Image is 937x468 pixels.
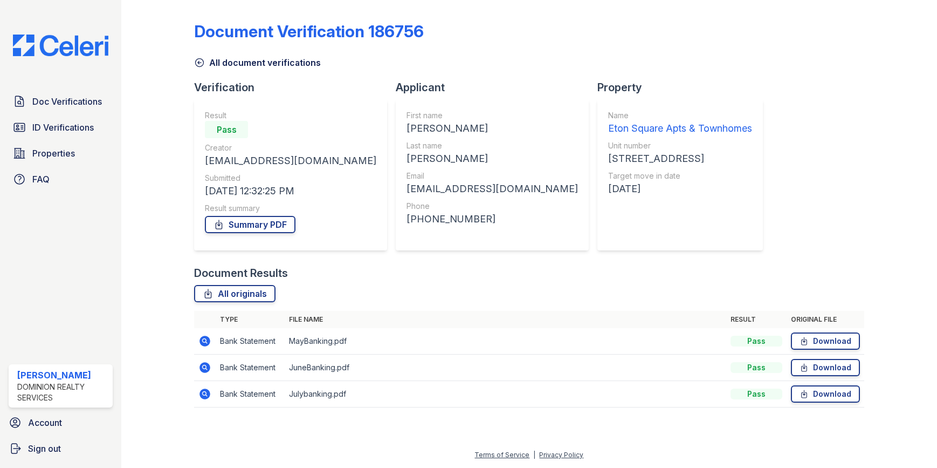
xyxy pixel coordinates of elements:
div: [STREET_ADDRESS] [608,151,752,166]
a: Name Eton Square Apts & Townhomes [608,110,752,136]
span: ID Verifications [32,121,94,134]
div: Result [205,110,376,121]
div: Result summary [205,203,376,214]
div: Pass [731,389,782,399]
span: Properties [32,147,75,160]
a: Sign out [4,438,117,459]
div: First name [407,110,578,121]
div: Last name [407,140,578,151]
div: | [533,451,535,459]
div: Document Verification 186756 [194,22,424,41]
div: [PERSON_NAME] [407,151,578,166]
span: FAQ [32,173,50,186]
th: Result [726,311,787,328]
th: Original file [787,311,864,328]
div: Eton Square Apts & Townhomes [608,121,752,136]
div: [DATE] 12:32:25 PM [205,184,376,199]
div: Name [608,110,752,121]
div: Pass [205,121,248,138]
td: Bank Statement [216,355,285,381]
div: Pass [731,336,782,347]
a: Terms of Service [474,451,529,459]
td: Julybanking.pdf [285,381,726,408]
a: Properties [9,143,113,164]
a: ID Verifications [9,117,113,138]
div: Unit number [608,140,752,151]
div: Verification [194,80,396,95]
a: Download [791,385,860,403]
td: MayBanking.pdf [285,328,726,355]
span: Sign out [28,442,61,455]
div: [DATE] [608,181,752,196]
span: Account [28,416,62,429]
td: Bank Statement [216,328,285,355]
a: Download [791,333,860,350]
td: JuneBanking.pdf [285,355,726,381]
div: Email [407,171,578,181]
a: Privacy Policy [539,451,583,459]
td: Bank Statement [216,381,285,408]
div: [EMAIL_ADDRESS][DOMAIN_NAME] [205,153,376,168]
img: CE_Logo_Blue-a8612792a0a2168367f1c8372b55b34899dd931a85d93a1a3d3e32e68fde9ad4.png [4,35,117,56]
div: Phone [407,201,578,212]
div: Pass [731,362,782,373]
div: [PHONE_NUMBER] [407,212,578,227]
th: Type [216,311,285,328]
a: All originals [194,285,275,302]
a: Doc Verifications [9,91,113,112]
a: Summary PDF [205,216,295,233]
div: [PERSON_NAME] [17,369,108,382]
a: Download [791,359,860,376]
a: Account [4,412,117,433]
div: [EMAIL_ADDRESS][DOMAIN_NAME] [407,181,578,196]
div: Submitted [205,173,376,184]
div: [PERSON_NAME] [407,121,578,136]
div: Target move in date [608,171,752,181]
div: Document Results [194,266,288,281]
div: Creator [205,143,376,153]
a: FAQ [9,168,113,190]
div: Dominion Realty Services [17,382,108,403]
div: Property [597,80,771,95]
div: Applicant [396,80,597,95]
th: File name [285,311,726,328]
span: Doc Verifications [32,95,102,108]
a: All document verifications [194,56,321,69]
